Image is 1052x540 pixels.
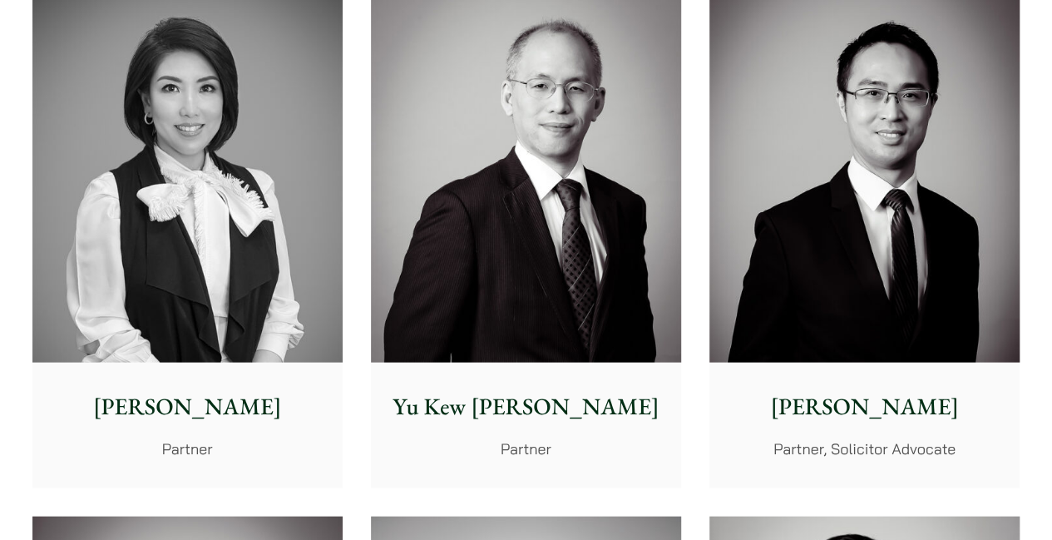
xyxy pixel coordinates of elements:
p: Partner [384,438,668,460]
p: Partner [46,438,329,460]
p: Partner, Solicitor Advocate [723,438,1006,460]
p: [PERSON_NAME] [723,389,1006,424]
p: [PERSON_NAME] [46,389,329,424]
p: Yu Kew [PERSON_NAME] [384,389,668,424]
